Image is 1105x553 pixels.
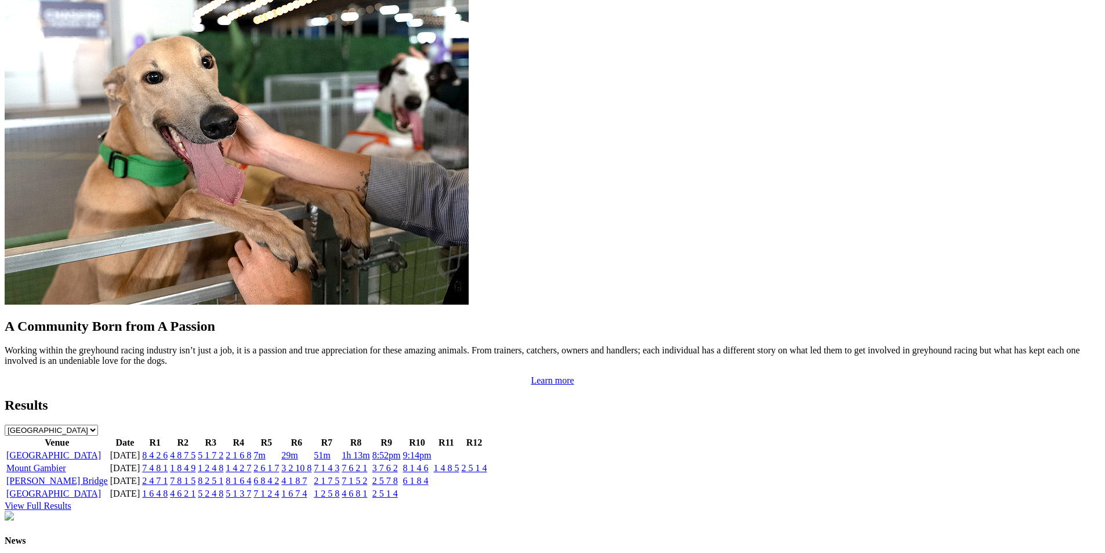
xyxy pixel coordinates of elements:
[110,488,141,500] td: [DATE]
[372,489,398,498] a: 2 5 1 4
[110,462,141,474] td: [DATE]
[433,463,459,473] a: 1 4 8 5
[313,437,340,449] th: R7
[198,489,223,498] a: 5 2 4 8
[253,489,279,498] a: 7 1 2 4
[110,475,141,487] td: [DATE]
[6,463,66,473] a: Mount Gambier
[531,375,574,385] a: Learn more
[5,397,1100,413] h2: Results
[281,463,311,473] a: 3 2 10 8
[253,437,280,449] th: R5
[198,450,223,460] a: 5 1 7 2
[403,463,429,473] a: 8 1 4 6
[170,476,195,486] a: 7 8 1 5
[403,437,432,449] th: R10
[253,476,279,486] a: 6 8 4 2
[5,345,1100,366] p: Working within the greyhound racing industry isn’t just a job, it is a passion and true appreciat...
[461,463,487,473] a: 2 5 1 4
[142,437,168,449] th: R1
[314,476,339,486] a: 2 1 7 5
[6,450,101,460] a: [GEOGRAPHIC_DATA]
[372,437,401,449] th: R9
[142,450,168,460] a: 8 4 2 6
[342,476,367,486] a: 7 1 5 2
[253,463,279,473] a: 2 6 1 7
[226,463,251,473] a: 1 4 2 7
[461,437,487,449] th: R12
[5,319,1100,334] h2: A Community Born from A Passion
[142,489,168,498] a: 1 6 4 8
[314,489,339,498] a: 1 2 5 8
[253,450,265,460] a: 7m
[198,463,223,473] a: 1 2 4 8
[403,450,432,460] a: 9:14pm
[110,450,141,461] td: [DATE]
[226,476,251,486] a: 8 1 6 4
[372,450,401,460] a: 8:52pm
[170,463,195,473] a: 1 8 4 9
[6,489,101,498] a: [GEOGRAPHIC_DATA]
[342,489,367,498] a: 4 6 8 1
[342,463,367,473] a: 7 6 2 1
[225,437,252,449] th: R4
[226,489,251,498] a: 5 1 3 7
[226,450,251,460] a: 2 1 6 8
[110,437,141,449] th: Date
[281,489,307,498] a: 1 6 7 4
[372,476,398,486] a: 2 5 7 8
[142,476,168,486] a: 2 4 7 1
[5,536,1100,546] h4: News
[5,501,71,511] a: View Full Results
[5,511,14,521] img: chasers_homepage.jpg
[197,437,224,449] th: R3
[341,437,370,449] th: R8
[433,437,459,449] th: R11
[403,476,429,486] a: 6 1 8 4
[170,450,195,460] a: 4 8 7 5
[281,450,298,460] a: 29m
[342,450,369,460] a: 1h 13m
[281,437,312,449] th: R6
[6,437,108,449] th: Venue
[6,476,108,486] a: [PERSON_NAME] Bridge
[314,450,330,460] a: 51m
[372,463,398,473] a: 3 7 6 2
[198,476,223,486] a: 8 2 5 1
[170,489,195,498] a: 4 6 2 1
[314,463,339,473] a: 7 1 4 3
[142,463,168,473] a: 7 4 8 1
[281,476,307,486] a: 4 1 8 7
[169,437,196,449] th: R2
